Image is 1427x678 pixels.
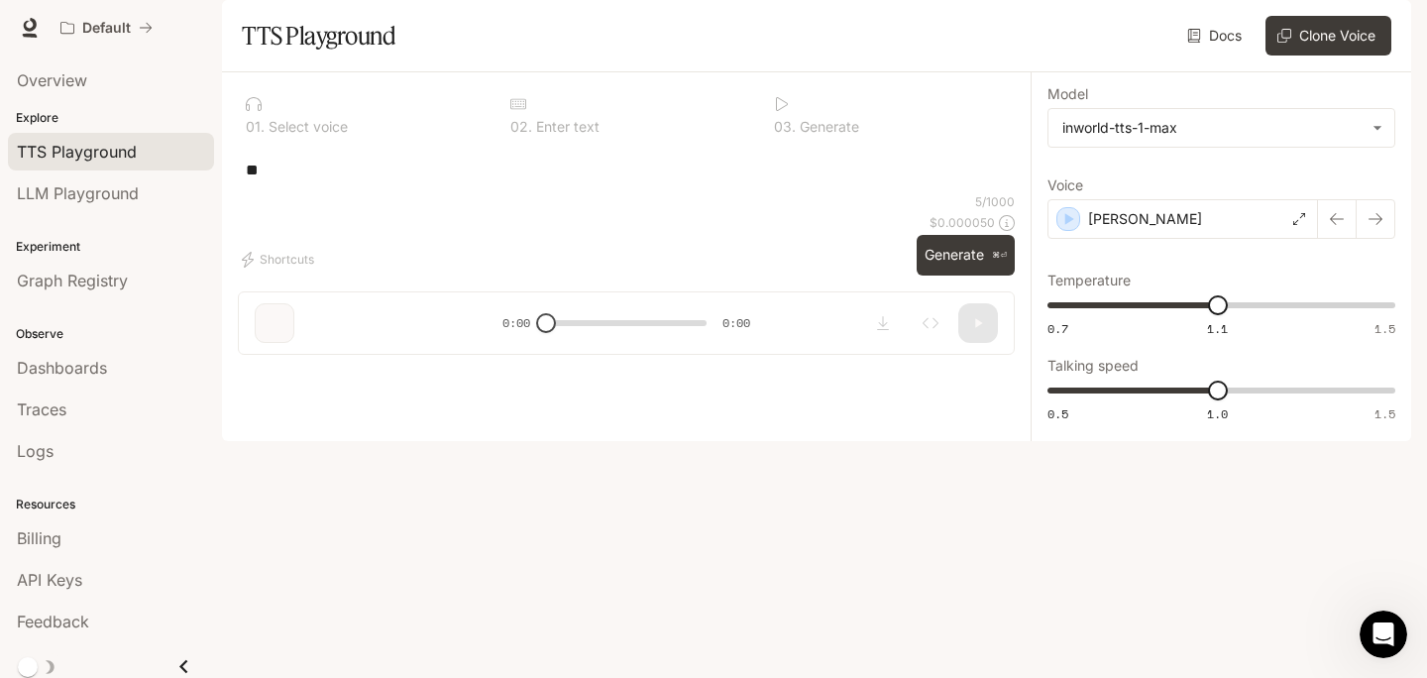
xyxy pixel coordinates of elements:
p: 0 3 . [774,120,796,134]
p: Generate [796,120,859,134]
span: 1.5 [1374,405,1395,422]
button: Shortcuts [238,244,322,276]
span: 1.5 [1374,320,1395,337]
p: Select voice [265,120,348,134]
a: Docs [1183,16,1250,56]
span: 0.7 [1047,320,1068,337]
button: All workspaces [52,8,162,48]
p: Enter text [532,120,600,134]
span: 1.0 [1207,405,1228,422]
span: 1.1 [1207,320,1228,337]
p: Voice [1047,178,1083,192]
button: Clone Voice [1265,16,1391,56]
p: Default [82,20,131,37]
p: Temperature [1047,274,1131,287]
p: 5 / 1000 [975,193,1015,210]
iframe: Intercom live chat [1360,611,1407,658]
p: $ 0.000050 [930,214,995,231]
p: 0 2 . [510,120,532,134]
div: inworld-tts-1-max [1048,109,1394,147]
p: ⌘⏎ [992,250,1007,262]
div: inworld-tts-1-max [1062,118,1363,138]
h1: TTS Playground [242,16,395,56]
p: Model [1047,87,1088,101]
p: 0 1 . [246,120,265,134]
span: 0.5 [1047,405,1068,422]
button: Generate⌘⏎ [917,235,1015,276]
p: Talking speed [1047,359,1139,373]
p: [PERSON_NAME] [1088,209,1202,229]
